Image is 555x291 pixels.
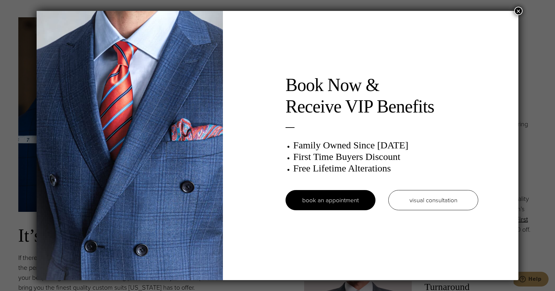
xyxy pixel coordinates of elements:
h2: Book Now & Receive VIP Benefits [286,74,478,117]
h3: Free Lifetime Alterations [293,162,478,174]
a: visual consultation [388,190,478,210]
button: Close [514,7,523,15]
span: Help [15,4,28,10]
h3: First Time Buyers Discount [293,151,478,162]
a: book an appointment [286,190,375,210]
h3: Family Owned Since [DATE] [293,139,478,151]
